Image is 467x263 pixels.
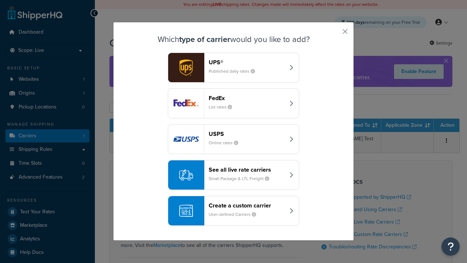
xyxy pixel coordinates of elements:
header: USPS [209,130,285,137]
header: UPS® [209,59,285,66]
button: See all live rate carriersSmall Package & LTL Freight [168,160,299,190]
small: Published daily rates [209,68,261,75]
header: FedEx [209,95,285,102]
small: Small Package & LTL Freight [209,175,275,182]
small: User-defined Carriers [209,211,262,218]
img: ups logo [168,53,204,82]
small: Online rates [209,140,244,146]
button: Open Resource Center [441,237,460,256]
header: Create a custom carrier [209,202,285,209]
header: See all live rate carriers [209,166,285,173]
button: Create a custom carrierUser-defined Carriers [168,196,299,226]
img: icon-carrier-custom-c93b8a24.svg [179,204,193,218]
img: fedEx logo [168,89,204,118]
small: List rates [209,104,238,110]
img: usps logo [168,125,204,154]
button: usps logoUSPSOnline rates [168,124,299,154]
button: fedEx logoFedExList rates [168,88,299,118]
strong: type of carrier [179,33,230,45]
h3: Which would you like to add? [132,35,335,44]
img: icon-carrier-liverate-becf4550.svg [179,168,193,182]
button: ups logoUPS®Published daily rates [168,53,299,83]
